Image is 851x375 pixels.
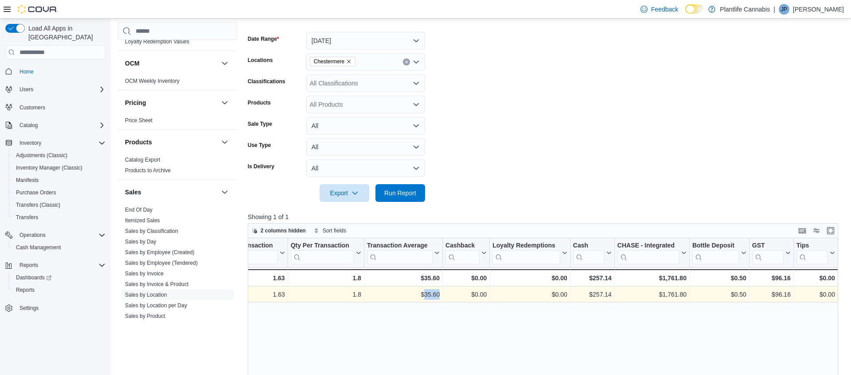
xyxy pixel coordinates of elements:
[16,189,56,196] span: Purchase Orders
[125,59,140,68] h3: OCM
[12,175,42,186] a: Manifests
[125,157,160,163] a: Catalog Export
[692,242,746,264] button: Bottle Deposit
[20,139,41,147] span: Inventory
[16,120,105,131] span: Catalog
[118,76,237,90] div: OCM
[208,242,278,264] div: Items Per Transaction
[403,58,410,66] button: Clear input
[125,188,218,197] button: Sales
[12,242,105,253] span: Cash Management
[752,242,784,250] div: GST
[9,162,109,174] button: Inventory Manager (Classic)
[125,302,187,309] a: Sales by Location per Day
[248,35,279,43] label: Date Range
[16,66,105,77] span: Home
[367,242,433,264] div: Transaction Average
[125,238,156,245] span: Sales by Day
[573,242,612,264] button: Cash
[20,232,46,239] span: Operations
[375,184,425,202] button: Run Report
[248,213,844,221] p: Showing 1 of 1
[2,137,109,149] button: Inventory
[12,150,71,161] a: Adjustments (Classic)
[290,242,361,264] button: Qty Per Transaction
[125,228,178,234] a: Sales by Classification
[219,187,230,197] button: Sales
[125,59,218,68] button: OCM
[367,242,440,264] button: Transaction Average
[18,5,58,14] img: Cova
[12,150,105,161] span: Adjustments (Classic)
[125,271,164,277] a: Sales by Invoice
[16,84,105,95] span: Users
[125,291,167,298] span: Sales by Location
[16,286,35,294] span: Reports
[125,98,146,107] h3: Pricing
[9,149,109,162] button: Adjustments (Classic)
[16,177,39,184] span: Manifests
[125,188,141,197] h3: Sales
[16,138,45,148] button: Inventory
[125,98,218,107] button: Pricing
[445,242,487,264] button: Cashback
[617,242,687,264] button: CHASE - Integrated
[573,290,612,300] div: $257.14
[248,78,285,85] label: Classifications
[2,302,109,314] button: Settings
[125,259,198,267] span: Sales by Employee (Tendered)
[617,290,687,300] div: $1,761.80
[796,290,835,300] div: $0.00
[573,273,612,283] div: $257.14
[445,242,480,250] div: Cashback
[208,290,285,300] div: 1.63
[796,273,835,283] div: $0.00
[413,80,420,87] button: Open list of options
[290,242,354,250] div: Qty Per Transaction
[16,84,37,95] button: Users
[290,242,354,264] div: Qty Per Transaction
[9,284,109,296] button: Reports
[16,303,42,313] a: Settings
[125,313,165,319] a: Sales by Product
[125,167,171,174] a: Products to Archive
[20,68,34,75] span: Home
[291,290,361,300] div: 1.8
[752,273,791,283] div: $96.16
[367,290,440,300] div: $35.60
[125,239,156,245] a: Sales by Day
[118,205,237,357] div: Sales
[692,273,746,283] div: $0.50
[16,214,38,221] span: Transfers
[752,242,784,264] div: GST
[310,57,355,66] span: Chestermere
[261,227,306,234] span: 2 columns hidden
[290,273,361,283] div: 1.8
[248,120,272,128] label: Sale Type
[12,272,105,283] span: Dashboards
[752,290,791,300] div: $96.16
[445,290,487,300] div: $0.00
[573,242,605,250] div: Cash
[413,58,420,66] button: Open list of options
[796,242,835,264] button: Tips
[16,302,105,313] span: Settings
[219,97,230,108] button: Pricing
[781,4,787,15] span: JP
[16,102,105,113] span: Customers
[492,242,560,250] div: Loyalty Redemptions
[125,217,160,224] span: Itemized Sales
[2,229,109,241] button: Operations
[2,119,109,131] button: Catalog
[125,217,160,224] a: Itemized Sales
[16,138,105,148] span: Inventory
[12,200,64,210] a: Transfers (Classic)
[9,199,109,211] button: Transfers (Classic)
[125,260,198,266] a: Sales by Employee (Tendered)
[16,102,49,113] a: Customers
[367,273,440,283] div: $35.60
[125,270,164,277] span: Sales by Invoice
[16,201,60,209] span: Transfers (Classic)
[2,65,109,77] button: Home
[384,189,416,197] span: Run Report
